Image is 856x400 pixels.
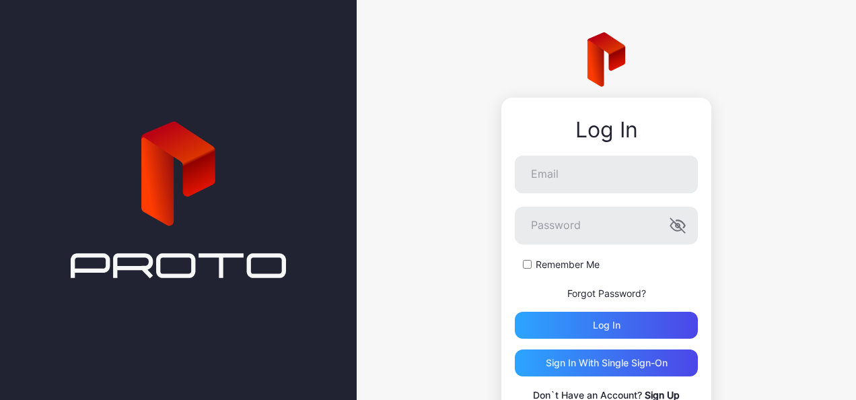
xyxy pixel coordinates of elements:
div: Log In [515,118,698,142]
input: Password [515,207,698,244]
button: Log in [515,312,698,339]
input: Email [515,156,698,193]
button: Sign in With Single Sign-On [515,349,698,376]
label: Remember Me [536,258,600,271]
button: Password [670,218,686,234]
a: Forgot Password? [567,288,646,299]
div: Log in [593,320,620,331]
div: Sign in With Single Sign-On [546,358,668,368]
